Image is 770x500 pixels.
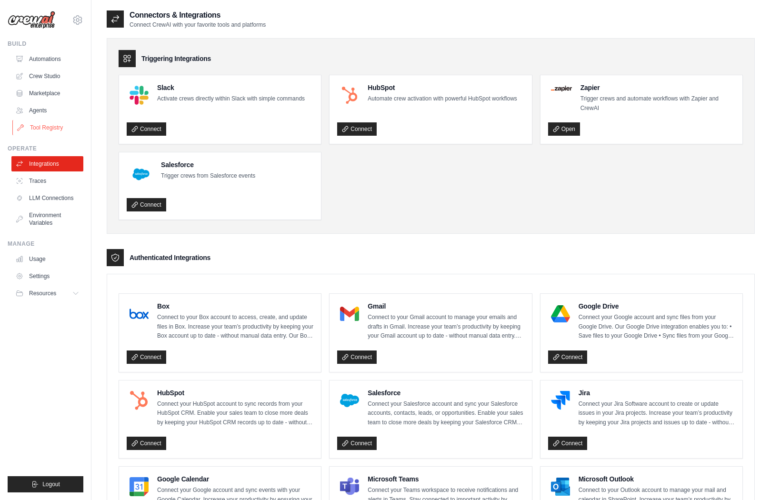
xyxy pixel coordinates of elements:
[11,286,83,301] button: Resources
[157,388,313,398] h4: HubSpot
[11,69,83,84] a: Crew Studio
[368,313,524,341] p: Connect to your Gmail account to manage your emails and drafts in Gmail. Increase your team’s pro...
[368,301,524,311] h4: Gmail
[8,11,55,29] img: Logo
[127,437,166,450] a: Connect
[580,94,735,113] p: Trigger crews and automate workflows with Zapier and CrewAI
[130,86,149,105] img: Slack Logo
[29,290,56,297] span: Resources
[130,304,149,323] img: Box Logo
[337,122,377,136] a: Connect
[368,83,517,92] h4: HubSpot
[579,400,735,428] p: Connect your Jira Software account to create or update issues in your Jira projects. Increase you...
[130,477,149,496] img: Google Calendar Logo
[127,350,166,364] a: Connect
[551,391,570,410] img: Jira Logo
[11,251,83,267] a: Usage
[368,400,524,428] p: Connect your Salesforce account and sync your Salesforce accounts, contacts, leads, or opportunit...
[157,83,305,92] h4: Slack
[579,301,735,311] h4: Google Drive
[161,160,255,170] h4: Salesforce
[11,51,83,67] a: Automations
[157,474,313,484] h4: Google Calendar
[130,163,152,186] img: Salesforce Logo
[579,388,735,398] h4: Jira
[11,190,83,206] a: LLM Connections
[157,400,313,428] p: Connect your HubSpot account to sync records from your HubSpot CRM. Enable your sales team to clo...
[161,171,255,181] p: Trigger crews from Salesforce events
[548,350,588,364] a: Connect
[8,40,83,48] div: Build
[8,240,83,248] div: Manage
[548,122,580,136] a: Open
[340,391,359,410] img: Salesforce Logo
[157,94,305,104] p: Activate crews directly within Slack with simple commands
[141,54,211,63] h3: Triggering Integrations
[8,476,83,492] button: Logout
[368,388,524,398] h4: Salesforce
[551,304,570,323] img: Google Drive Logo
[368,474,524,484] h4: Microsoft Teams
[368,94,517,104] p: Automate crew activation with powerful HubSpot workflows
[11,208,83,230] a: Environment Variables
[579,313,735,341] p: Connect your Google account and sync files from your Google Drive. Our Google Drive integration e...
[579,474,735,484] h4: Microsoft Outlook
[127,198,166,211] a: Connect
[11,156,83,171] a: Integrations
[11,269,83,284] a: Settings
[340,477,359,496] img: Microsoft Teams Logo
[340,86,359,105] img: HubSpot Logo
[548,437,588,450] a: Connect
[130,391,149,410] img: HubSpot Logo
[551,477,570,496] img: Microsoft Outlook Logo
[11,103,83,118] a: Agents
[127,122,166,136] a: Connect
[580,83,735,92] h4: Zapier
[130,21,266,29] p: Connect CrewAI with your favorite tools and platforms
[130,253,210,262] h3: Authenticated Integrations
[11,86,83,101] a: Marketplace
[12,120,84,135] a: Tool Registry
[8,145,83,152] div: Operate
[11,173,83,189] a: Traces
[157,301,313,311] h4: Box
[42,480,60,488] span: Logout
[340,304,359,323] img: Gmail Logo
[130,10,266,21] h2: Connectors & Integrations
[551,86,572,91] img: Zapier Logo
[337,437,377,450] a: Connect
[337,350,377,364] a: Connect
[157,313,313,341] p: Connect to your Box account to access, create, and update files in Box. Increase your team’s prod...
